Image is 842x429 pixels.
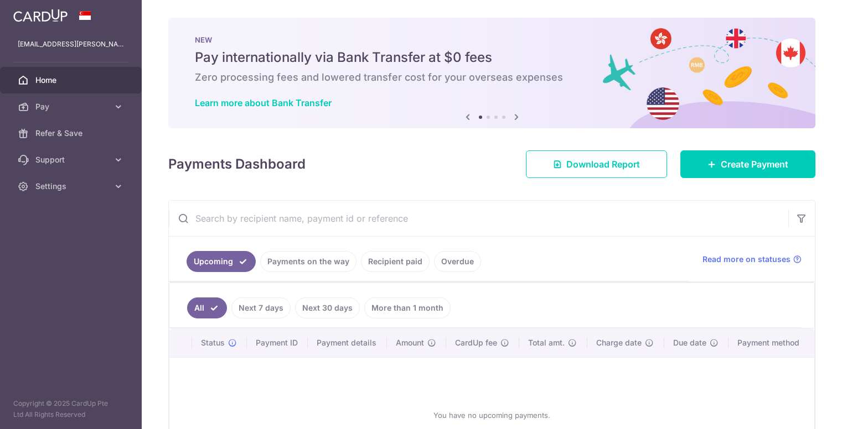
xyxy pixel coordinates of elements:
[361,251,430,272] a: Recipient paid
[295,297,360,318] a: Next 30 days
[596,337,642,348] span: Charge date
[526,150,667,178] a: Download Report
[35,181,109,192] span: Settings
[396,337,424,348] span: Amount
[673,337,706,348] span: Due date
[168,154,306,174] h4: Payments Dashboard
[702,254,802,265] a: Read more on statuses
[35,154,109,165] span: Support
[528,337,565,348] span: Total amt.
[169,201,788,236] input: Search by recipient name, payment id or reference
[13,9,68,22] img: CardUp
[35,75,109,86] span: Home
[168,18,815,128] img: Bank transfer banner
[702,254,791,265] span: Read more on statuses
[195,35,789,44] p: NEW
[187,251,256,272] a: Upcoming
[680,150,815,178] a: Create Payment
[201,337,225,348] span: Status
[260,251,357,272] a: Payments on the way
[566,158,640,171] span: Download Report
[195,49,789,66] h5: Pay internationally via Bank Transfer at $0 fees
[195,97,332,108] a: Learn more about Bank Transfer
[364,297,451,318] a: More than 1 month
[35,101,109,112] span: Pay
[18,39,124,50] p: [EMAIL_ADDRESS][PERSON_NAME][DOMAIN_NAME]
[195,71,789,84] h6: Zero processing fees and lowered transfer cost for your overseas expenses
[729,328,814,357] th: Payment method
[231,297,291,318] a: Next 7 days
[721,158,788,171] span: Create Payment
[434,251,481,272] a: Overdue
[187,297,227,318] a: All
[35,128,109,139] span: Refer & Save
[247,328,308,357] th: Payment ID
[308,328,387,357] th: Payment details
[455,337,497,348] span: CardUp fee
